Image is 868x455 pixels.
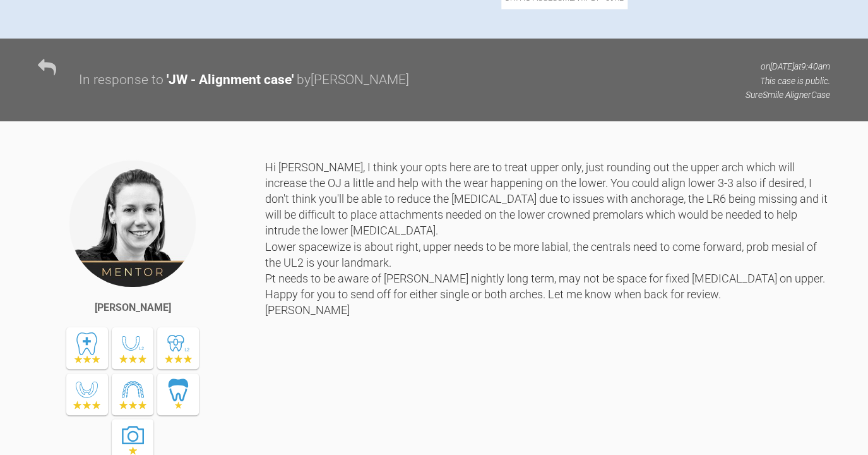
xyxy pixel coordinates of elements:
div: by [PERSON_NAME] [297,70,409,91]
p: SureSmile Aligner Case [746,88,830,102]
p: This case is public. [746,74,830,88]
div: ' JW - Alignment case ' [167,70,294,91]
p: on [DATE] at 9:40am [746,59,830,73]
div: [PERSON_NAME] [95,300,171,316]
img: Kelly Toft [68,159,197,288]
div: In response to [79,70,163,91]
